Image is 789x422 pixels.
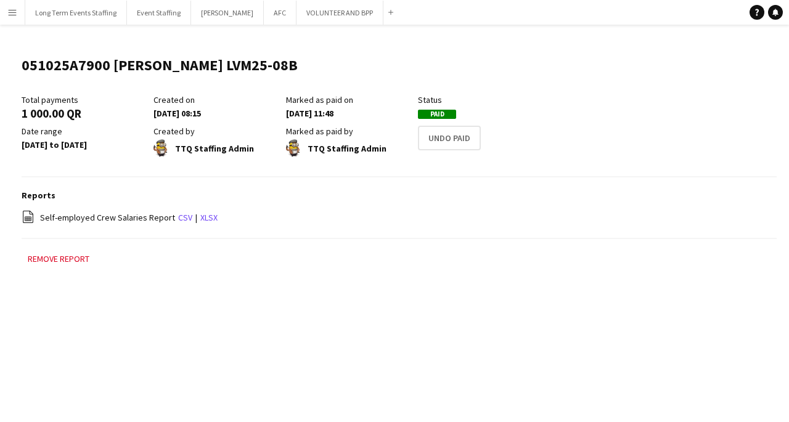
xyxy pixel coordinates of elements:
button: [PERSON_NAME] [191,1,264,25]
span: Paid [418,110,456,119]
h3: Reports [22,190,777,201]
button: Long Term Events Staffing [25,1,127,25]
div: TTQ Staffing Admin [153,139,279,158]
div: 1 000.00 QR [22,108,147,119]
button: AFC [264,1,296,25]
a: csv [178,212,192,223]
div: [DATE] 08:15 [153,108,279,119]
div: Created on [153,94,279,105]
div: Created by [153,126,279,137]
div: Status [418,94,544,105]
div: | [22,210,777,225]
div: Total payments [22,94,147,105]
div: Marked as paid on [286,94,412,105]
button: Remove report [22,251,96,266]
a: xlsx [200,212,218,223]
div: [DATE] to [DATE] [22,139,147,150]
h1: 051025A7900 [PERSON_NAME] LVM25-08B [22,56,298,75]
button: Event Staffing [127,1,191,25]
button: VOLUNTEER AND BPP [296,1,383,25]
div: Date range [22,126,147,137]
button: Undo Paid [418,126,481,150]
div: Marked as paid by [286,126,412,137]
div: [DATE] 11:48 [286,108,412,119]
div: TTQ Staffing Admin [286,139,412,158]
span: Self-employed Crew Salaries Report [40,212,175,223]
